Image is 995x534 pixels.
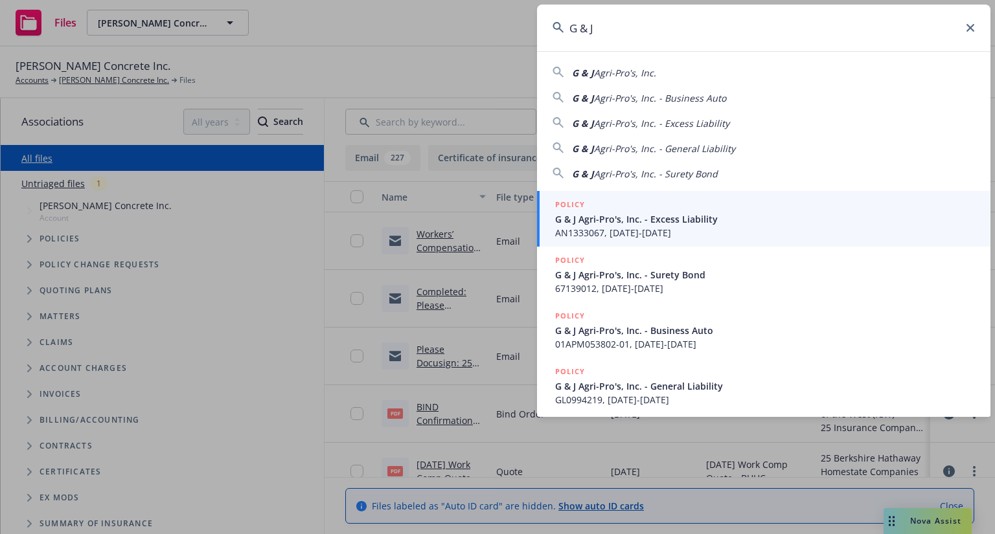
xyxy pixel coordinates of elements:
span: GL0994219, [DATE]-[DATE] [555,393,975,406]
span: G & J Agri-Pro's, Inc. - General Liability [555,379,975,393]
span: G & J [572,168,594,180]
span: 01APM053802-01, [DATE]-[DATE] [555,337,975,351]
span: Agri-Pro's, Inc. - General Liability [594,142,735,155]
span: Agri-Pro's, Inc. [594,67,656,79]
h5: POLICY [555,365,585,378]
h5: POLICY [555,309,585,322]
span: G & J [572,92,594,104]
span: Agri-Pro's, Inc. - Business Auto [594,92,726,104]
a: POLICYG & J Agri-Pro's, Inc. - Business Auto01APM053802-01, [DATE]-[DATE] [537,302,990,358]
span: G & J [572,117,594,129]
span: G & J Agri-Pro's, Inc. - Business Auto [555,324,975,337]
a: POLICYG & J Agri-Pro's, Inc. - General LiabilityGL0994219, [DATE]-[DATE] [537,358,990,414]
span: Agri-Pro's, Inc. - Surety Bond [594,168,718,180]
span: G & J Agri-Pro's, Inc. - Surety Bond [555,268,975,282]
a: POLICYG & J Agri-Pro's, Inc. - Surety Bond67139012, [DATE]-[DATE] [537,247,990,302]
span: 67139012, [DATE]-[DATE] [555,282,975,295]
span: G & J [572,142,594,155]
a: POLICYG & J Agri-Pro's, Inc. - Excess LiabilityAN1333067, [DATE]-[DATE] [537,191,990,247]
span: G & J [572,67,594,79]
h5: POLICY [555,254,585,267]
span: Agri-Pro's, Inc. - Excess Liability [594,117,729,129]
input: Search... [537,5,990,51]
span: G & J Agri-Pro's, Inc. - Excess Liability [555,212,975,226]
span: AN1333067, [DATE]-[DATE] [555,226,975,239]
h5: POLICY [555,198,585,211]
